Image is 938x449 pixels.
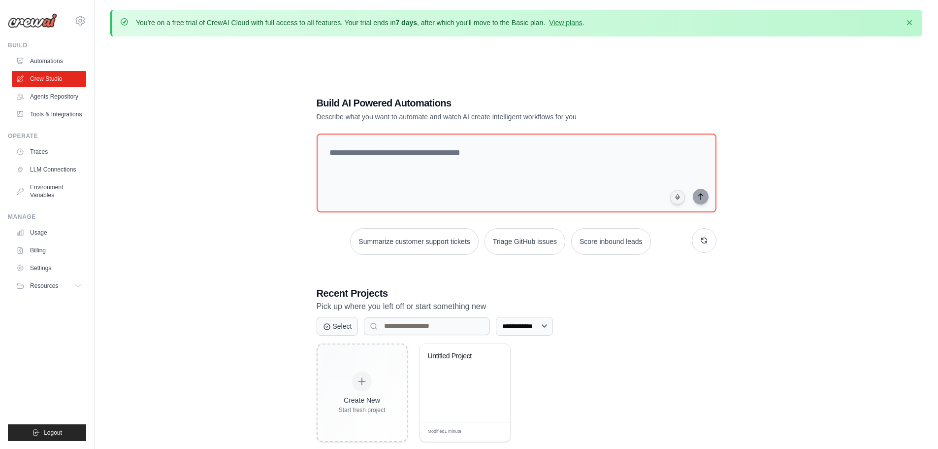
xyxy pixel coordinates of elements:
[8,41,86,49] div: Build
[317,300,716,313] p: Pick up where you left off or start something new
[12,278,86,294] button: Resources
[12,225,86,241] a: Usage
[12,106,86,122] a: Tools & Integrations
[571,228,651,255] button: Score inbound leads
[549,19,582,27] a: View plans
[670,190,685,205] button: Click to speak your automation idea
[12,53,86,69] a: Automations
[317,96,647,110] h1: Build AI Powered Automations
[12,71,86,87] a: Crew Studio
[12,260,86,276] a: Settings
[485,228,565,255] button: Triage GitHub issues
[12,89,86,104] a: Agents Repository
[12,144,86,160] a: Traces
[692,228,716,253] button: Get new suggestions
[8,424,86,441] button: Logout
[395,19,417,27] strong: 7 days
[317,112,647,122] p: Describe what you want to automate and watch AI create intelligent workflows for you
[339,395,386,405] div: Create New
[486,428,495,436] span: Edit
[8,13,57,28] img: Logo
[44,429,62,437] span: Logout
[339,406,386,414] div: Start fresh project
[8,213,86,221] div: Manage
[12,179,86,203] a: Environment Variables
[317,317,358,336] button: Select
[12,162,86,177] a: LLM Connections
[428,428,462,435] span: Modified 1 minute
[136,18,584,28] p: You're on a free trial of CrewAI Cloud with full access to all features. Your trial ends in , aft...
[8,132,86,140] div: Operate
[30,282,58,290] span: Resources
[350,228,478,255] button: Summarize customer support tickets
[428,352,487,361] div: Untitled Project
[12,242,86,258] a: Billing
[317,286,716,300] h3: Recent Projects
